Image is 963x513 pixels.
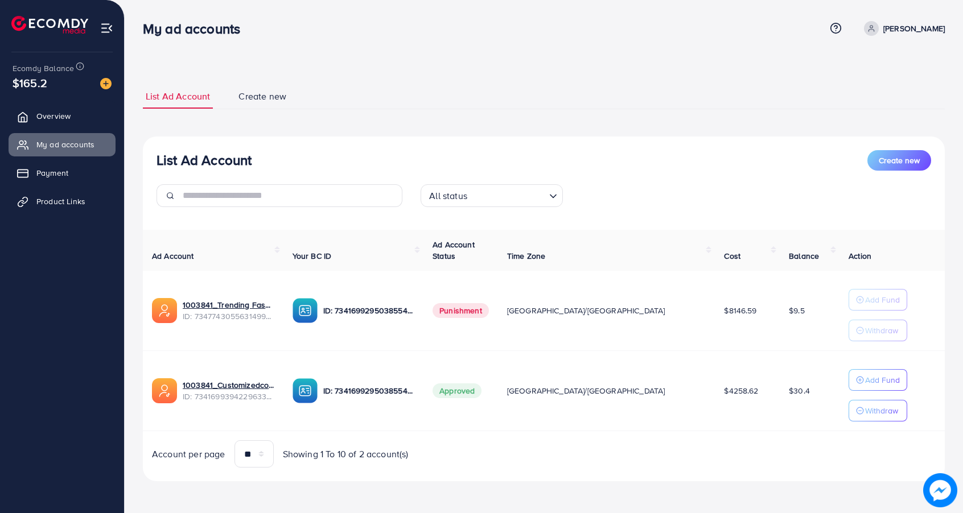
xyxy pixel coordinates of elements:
span: Time Zone [507,250,545,262]
span: Ad Account Status [433,239,475,262]
span: $8146.59 [724,305,756,316]
a: Overview [9,105,116,127]
img: ic-ads-acc.e4c84228.svg [152,298,177,323]
h3: My ad accounts [143,20,249,37]
img: ic-ba-acc.ded83a64.svg [293,378,318,403]
span: $4258.62 [724,385,758,396]
span: [GEOGRAPHIC_DATA]/[GEOGRAPHIC_DATA] [507,385,665,396]
span: $165.2 [13,75,47,91]
span: Action [849,250,871,262]
a: 1003841_Trending Fashion_1710779767967 [183,299,274,311]
img: image [923,473,957,507]
span: List Ad Account [146,90,210,103]
a: 1003841_Customizedcolecction_1709372613954 [183,379,274,391]
button: Withdraw [849,320,907,341]
span: Punishment [433,303,489,318]
span: ID: 7341699394229633025 [183,391,274,402]
a: Payment [9,162,116,184]
span: ID: 7347743055631499265 [183,311,274,322]
span: Ad Account [152,250,194,262]
div: Search for option [421,184,563,207]
p: Add Fund [865,293,900,307]
span: Payment [36,167,68,179]
button: Add Fund [849,369,907,391]
p: Withdraw [865,324,898,337]
span: Product Links [36,196,85,207]
p: Withdraw [865,404,898,417]
span: Approved [433,383,481,398]
p: [PERSON_NAME] [883,22,945,35]
span: Balance [789,250,819,262]
img: menu [100,22,113,35]
img: ic-ads-acc.e4c84228.svg [152,378,177,403]
span: Your BC ID [293,250,332,262]
img: image [100,78,112,89]
span: Create new [879,155,920,166]
a: [PERSON_NAME] [859,21,945,36]
h3: List Ad Account [157,152,252,168]
span: Cost [724,250,740,262]
span: $9.5 [789,305,805,316]
span: My ad accounts [36,139,94,150]
span: Ecomdy Balance [13,63,74,74]
p: ID: 7341699295038554114 [323,384,415,398]
span: [GEOGRAPHIC_DATA]/[GEOGRAPHIC_DATA] [507,305,665,316]
span: Account per page [152,448,225,461]
button: Withdraw [849,400,907,421]
a: Product Links [9,190,116,213]
button: Create new [867,150,931,171]
a: My ad accounts [9,133,116,156]
div: <span class='underline'>1003841_Customizedcolecction_1709372613954</span></br>7341699394229633025 [183,379,274,403]
span: Showing 1 To 10 of 2 account(s) [283,448,409,461]
span: All status [427,188,470,204]
p: ID: 7341699295038554114 [323,304,415,317]
div: <span class='underline'>1003841_Trending Fashion_1710779767967</span></br>7347743055631499265 [183,299,274,322]
button: Add Fund [849,289,907,311]
span: Overview [36,110,71,122]
input: Search for option [471,185,545,204]
img: ic-ba-acc.ded83a64.svg [293,298,318,323]
span: Create new [238,90,286,103]
p: Add Fund [865,373,900,387]
img: logo [11,16,88,34]
span: $30.4 [789,385,810,396]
